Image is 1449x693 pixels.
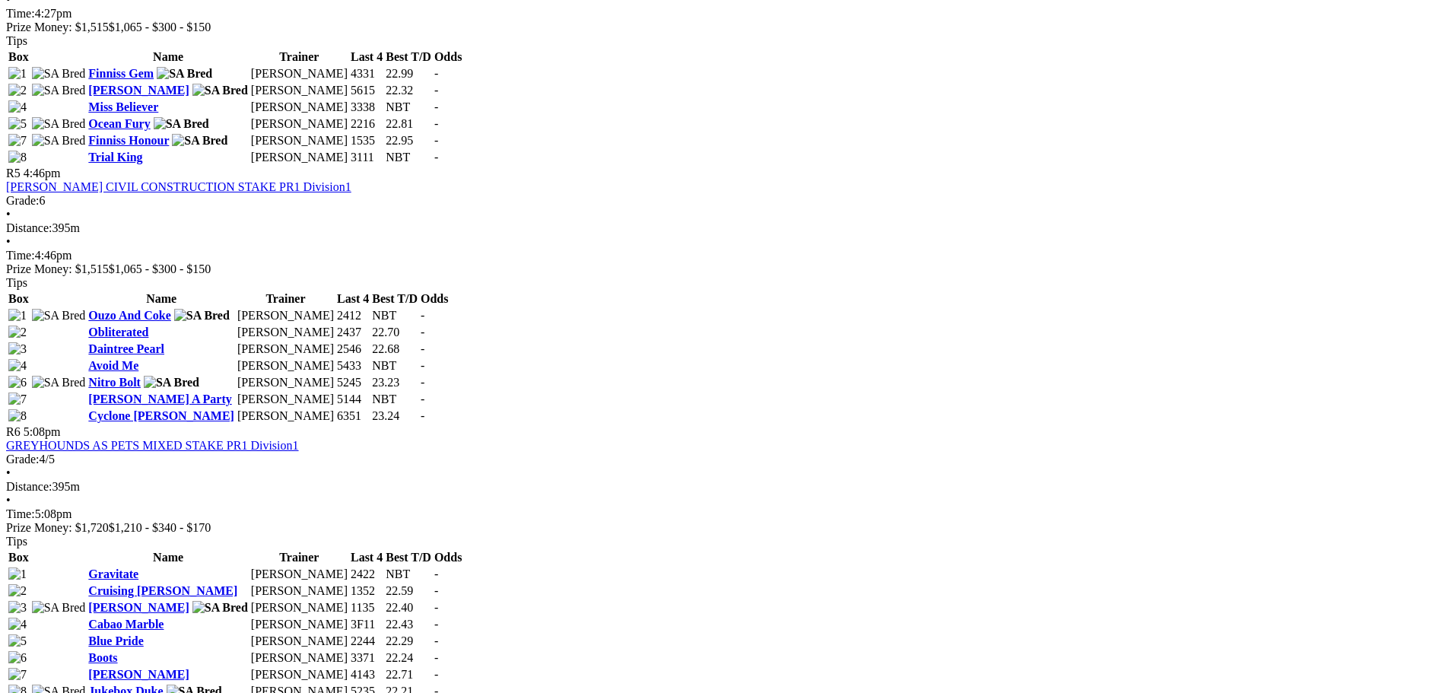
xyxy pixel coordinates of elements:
span: • [6,208,11,221]
th: Odds [420,291,449,307]
span: Time: [6,507,35,520]
img: SA Bred [172,134,227,148]
th: Last 4 [350,49,383,65]
td: [PERSON_NAME] [250,66,348,81]
th: Trainer [250,550,348,565]
td: [PERSON_NAME] [250,83,348,98]
td: [PERSON_NAME] [250,583,348,599]
div: Prize Money: $1,515 [6,21,1443,34]
span: - [421,326,424,339]
td: 4331 [350,66,383,81]
img: 1 [8,567,27,581]
img: 3 [8,601,27,615]
div: 395m [6,480,1443,494]
span: - [434,134,438,147]
td: 22.59 [385,583,432,599]
span: R5 [6,167,21,180]
img: SA Bred [32,376,86,389]
th: Name [87,291,235,307]
a: Finniss Honour [88,134,169,147]
td: 1535 [350,133,383,148]
a: Cyclone [PERSON_NAME] [88,409,234,422]
a: [PERSON_NAME] [88,668,189,681]
img: SA Bred [32,67,86,81]
td: [PERSON_NAME] [237,325,335,340]
td: NBT [371,308,418,323]
span: - [434,151,438,164]
td: 22.29 [385,634,432,649]
td: 3338 [350,100,383,115]
span: Time: [6,249,35,262]
img: SA Bred [192,84,248,97]
td: 22.70 [371,325,418,340]
td: 6351 [336,408,370,424]
td: [PERSON_NAME] [250,617,348,632]
td: [PERSON_NAME] [237,392,335,407]
img: SA Bred [32,134,86,148]
a: [PERSON_NAME] CIVIL CONSTRUCTION STAKE PR1 Division1 [6,180,351,193]
span: Grade: [6,194,40,207]
td: 5245 [336,375,370,390]
td: [PERSON_NAME] [250,116,348,132]
span: Tips [6,34,27,47]
span: - [434,668,438,681]
th: Name [87,49,249,65]
span: $1,065 - $300 - $150 [109,21,211,33]
td: [PERSON_NAME] [250,100,348,115]
td: [PERSON_NAME] [237,342,335,357]
span: - [421,359,424,372]
span: Box [8,50,29,63]
a: [PERSON_NAME] A Party [88,393,231,405]
span: 4:46pm [24,167,61,180]
a: Boots [88,651,117,664]
td: 2412 [336,308,370,323]
a: Cabao Marble [88,618,164,631]
a: Trial King [88,151,142,164]
span: Tips [6,535,27,548]
td: 3F11 [350,617,383,632]
td: 3111 [350,150,383,165]
span: $1,210 - $340 - $170 [109,521,211,534]
td: [PERSON_NAME] [250,600,348,615]
img: 2 [8,326,27,339]
td: 22.40 [385,600,432,615]
td: [PERSON_NAME] [237,375,335,390]
td: [PERSON_NAME] [250,650,348,666]
th: Odds [434,550,462,565]
td: 22.32 [385,83,432,98]
a: Ouzo And Coke [88,309,170,322]
img: 6 [8,376,27,389]
img: 7 [8,668,27,682]
a: Finniss Gem [88,67,154,80]
a: Obliterated [88,326,148,339]
div: 395m [6,221,1443,235]
img: SA Bred [154,117,209,131]
img: 4 [8,359,27,373]
td: [PERSON_NAME] [250,133,348,148]
span: • [6,235,11,248]
td: [PERSON_NAME] [237,408,335,424]
span: 5:08pm [24,425,61,438]
div: 6 [6,194,1443,208]
img: SA Bred [144,376,199,389]
th: Last 4 [350,550,383,565]
span: Box [8,551,29,564]
td: [PERSON_NAME] [237,358,335,374]
th: Best T/D [371,291,418,307]
span: - [421,309,424,322]
img: SA Bred [32,117,86,131]
img: 5 [8,117,27,131]
span: - [434,567,438,580]
img: SA Bred [32,84,86,97]
td: 23.23 [371,375,418,390]
td: 5615 [350,83,383,98]
span: • [6,466,11,479]
td: NBT [385,100,432,115]
img: 8 [8,409,27,423]
th: Best T/D [385,49,432,65]
div: 4/5 [6,453,1443,466]
img: SA Bred [32,309,86,323]
th: Trainer [237,291,335,307]
img: SA Bred [32,601,86,615]
td: 5144 [336,392,370,407]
